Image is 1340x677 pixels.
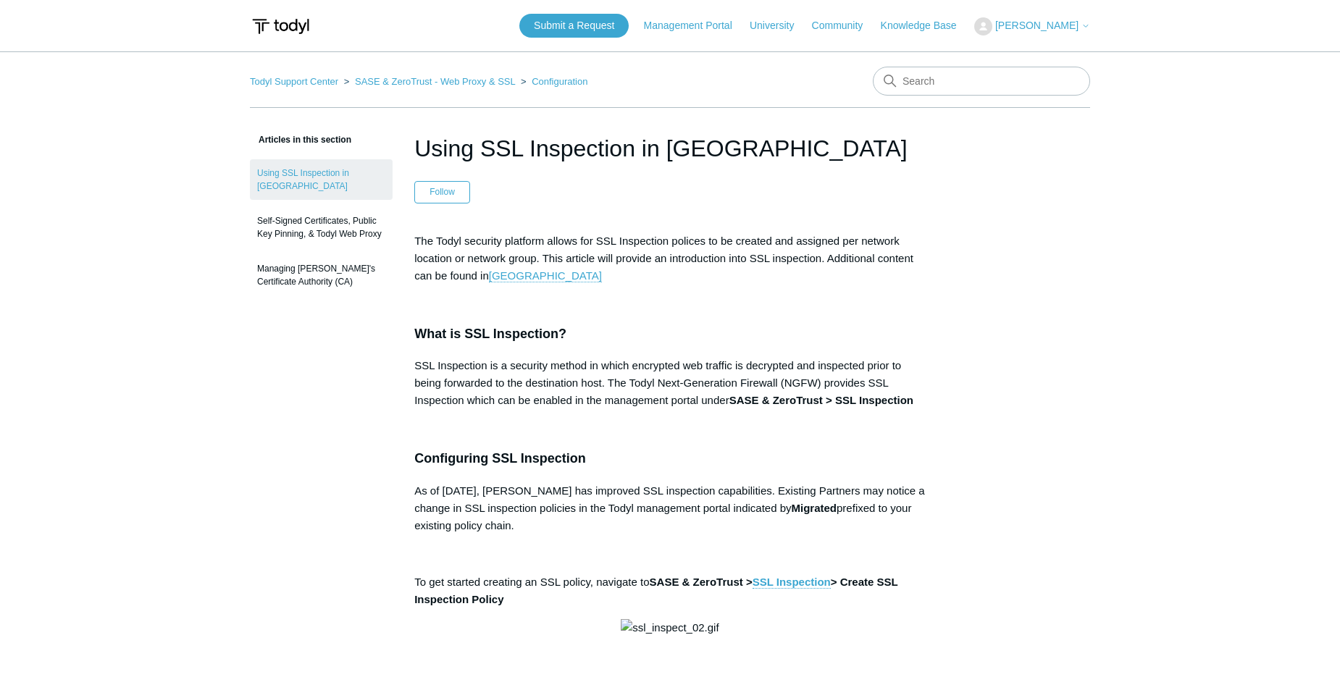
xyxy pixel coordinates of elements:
a: Configuration [532,76,587,87]
a: Management Portal [644,18,747,33]
a: Submit a Request [519,14,629,38]
img: Todyl Support Center Help Center home page [250,13,311,40]
strong: SASE & ZeroTrust > SSL Inspection [729,394,913,406]
a: SASE & ZeroTrust - Web Proxy & SSL [355,76,515,87]
a: Using SSL Inspection in [GEOGRAPHIC_DATA] [250,159,393,200]
li: SASE & ZeroTrust - Web Proxy & SSL [341,76,518,87]
button: [PERSON_NAME] [974,17,1090,35]
h3: Configuring SSL Inspection [414,448,926,469]
img: ssl_inspect_02.gif [621,619,719,636]
h1: Using SSL Inspection in Todyl [414,131,926,166]
a: Managing [PERSON_NAME]'s Certificate Authority (CA) [250,255,393,295]
span: Articles in this section [250,135,351,145]
li: Configuration [518,76,588,87]
li: Todyl Support Center [250,76,341,87]
a: [GEOGRAPHIC_DATA] [489,269,602,282]
span: [PERSON_NAME] [995,20,1079,31]
strong: SSL Inspection [753,576,831,588]
a: Self-Signed Certificates, Public Key Pinning, & Todyl Web Proxy [250,207,393,248]
p: As of [DATE], [PERSON_NAME] has improved SSL inspection capabilities. Existing Partners may notic... [414,482,926,534]
button: Follow Article [414,181,470,203]
input: Search [873,67,1090,96]
a: University [750,18,808,33]
strong: Migrated [792,502,837,514]
p: SSL Inspection is a security method in which encrypted web traffic is decrypted and inspected pri... [414,357,926,409]
h3: What is SSL Inspection? [414,324,926,345]
a: Todyl Support Center [250,76,338,87]
p: To get started creating an SSL policy, navigate to [414,573,926,608]
p: The Todyl security platform allows for SSL Inspection polices to be created and assigned per netw... [414,232,926,285]
strong: SASE & ZeroTrust > [650,576,753,588]
a: Knowledge Base [881,18,971,33]
a: SSL Inspection [753,576,831,589]
a: Community [812,18,878,33]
